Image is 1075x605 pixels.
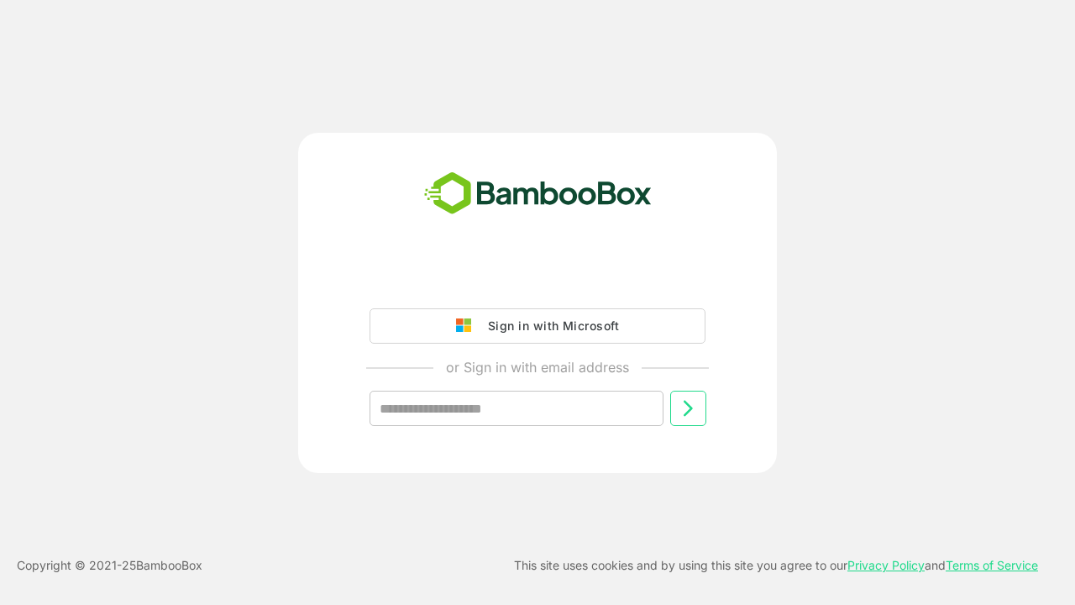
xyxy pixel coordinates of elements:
p: Copyright © 2021- 25 BambooBox [17,555,202,576]
img: google [456,318,480,334]
p: This site uses cookies and by using this site you agree to our and [514,555,1038,576]
a: Terms of Service [946,558,1038,572]
p: or Sign in with email address [446,357,629,377]
img: bamboobox [415,166,661,222]
a: Privacy Policy [847,558,925,572]
div: Sign in with Microsoft [480,315,619,337]
button: Sign in with Microsoft [370,308,705,344]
